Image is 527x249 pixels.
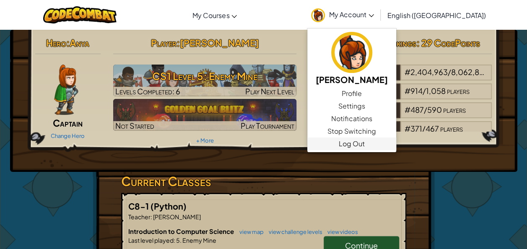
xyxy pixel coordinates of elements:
[121,172,406,191] h3: Current Classes
[331,32,372,73] img: avatar
[448,67,451,77] span: /
[176,37,179,49] span: :
[405,67,410,77] span: #
[113,65,296,96] a: Play Next Level
[182,236,216,244] span: Enemy Mine
[46,37,66,49] span: Hero
[309,91,492,101] a: [GEOGRAPHIC_DATA]#914/1,058players
[387,11,486,20] span: English ([GEOGRAPHIC_DATA])
[410,67,448,77] span: 2,404,963
[54,65,78,115] img: captain-pose.png
[426,86,446,96] span: 1,058
[307,87,396,100] a: Profile
[115,121,154,130] span: Not Started
[192,11,229,20] span: My Courses
[405,124,410,133] span: #
[307,137,396,150] a: Log Out
[424,105,427,114] span: /
[309,73,492,82] a: World#2,404,963/8,062,893players
[70,37,89,49] span: Anya
[331,114,372,124] span: Notifications
[179,37,259,49] span: [PERSON_NAME]
[66,37,70,49] span: :
[383,4,490,26] a: English ([GEOGRAPHIC_DATA])
[235,228,264,235] a: view map
[440,124,463,133] span: players
[115,86,180,96] span: Levels Completed: 6
[490,67,512,77] span: players
[447,86,470,96] span: players
[113,99,296,131] img: Golden Goal
[307,2,378,28] a: My Account
[307,31,396,87] a: [PERSON_NAME]
[323,228,358,235] a: view videos
[53,117,83,129] span: Captain
[410,124,422,133] span: 371
[196,137,213,144] a: + More
[451,67,488,77] span: 8,062,893
[174,236,175,244] span: :
[329,10,374,19] span: My Account
[241,121,294,130] span: Play Tournament
[265,228,322,235] a: view challenge levels
[113,67,296,86] h3: CS1 Level 5: Enemy Mine
[316,73,388,86] h5: [PERSON_NAME]
[113,99,296,131] a: Not StartedPlay Tournament
[416,37,480,49] span: : 29 CodePoints
[443,105,466,114] span: players
[51,132,85,139] a: Change Hero
[423,86,426,96] span: /
[151,201,187,211] span: (Python)
[427,105,442,114] span: 590
[410,86,423,96] span: 914
[307,100,396,112] a: Settings
[113,65,296,96] img: CS1 Level 5: Enemy Mine
[426,124,439,133] span: 467
[309,110,492,120] a: [GEOGRAPHIC_DATA]#487/590players
[175,236,182,244] span: 5.
[422,124,426,133] span: /
[245,86,294,96] span: Play Next Level
[43,6,117,23] img: CodeCombat logo
[307,125,396,137] a: Stop Switching
[311,8,325,22] img: avatar
[405,105,410,114] span: #
[128,236,174,244] span: Last level played
[410,105,424,114] span: 487
[128,213,151,220] span: Teacher
[128,227,235,235] span: Introduction to Computer Science
[151,213,152,220] span: :
[405,86,410,96] span: #
[128,201,151,211] span: C8-1
[309,129,492,139] a: undefined undefined#371/467players
[188,4,241,26] a: My Courses
[307,112,396,125] a: Notifications
[151,37,176,49] span: Player
[152,213,201,220] span: [PERSON_NAME]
